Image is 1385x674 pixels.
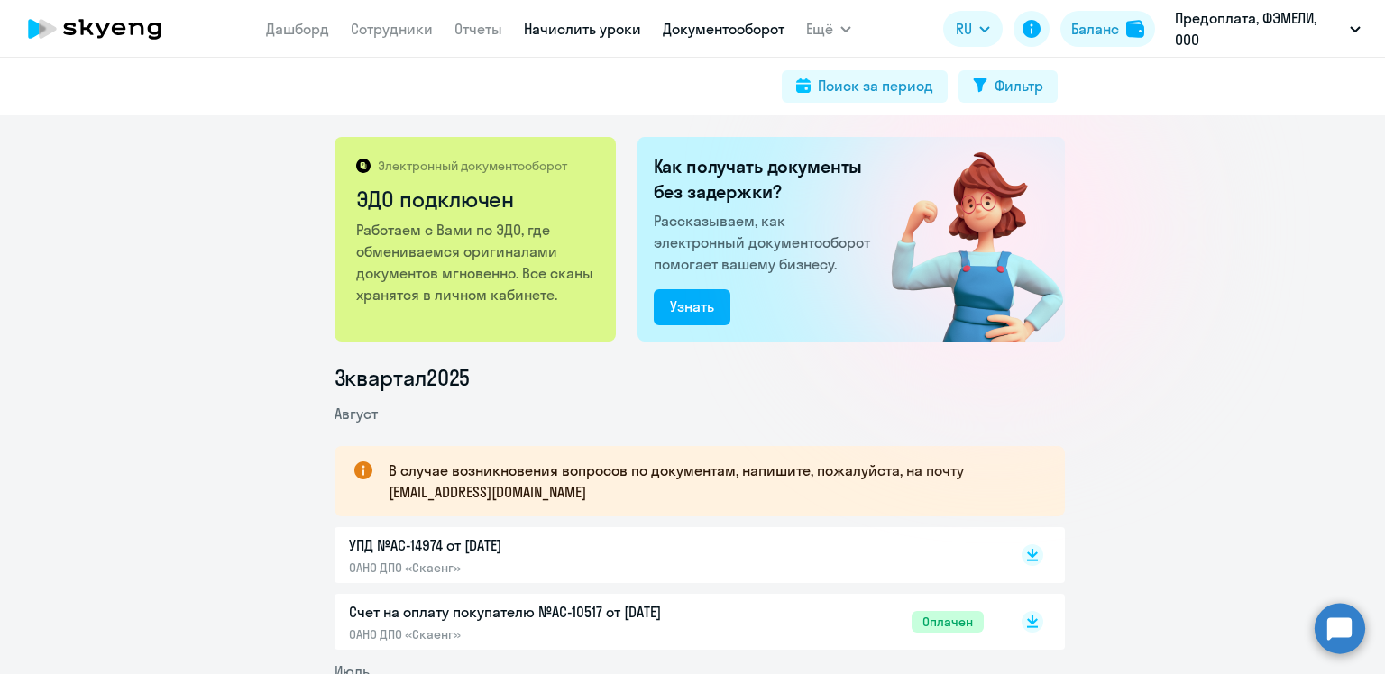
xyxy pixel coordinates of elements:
[335,363,1065,392] li: 3 квартал 2025
[356,185,597,214] h2: ЭДО подключен
[654,210,877,275] p: Рассказываем, как электронный документооборот помогает вашему бизнесу.
[782,70,948,103] button: Поиск за период
[1175,7,1343,50] p: Предоплата, ФЭМЕЛИ, ООО
[1060,11,1155,47] button: Балансbalance
[670,296,714,317] div: Узнать
[349,560,728,576] p: ОАНО ДПО «Скаенг»
[378,158,567,174] p: Электронный документооборот
[654,289,730,325] button: Узнать
[335,405,378,423] span: Август
[1126,20,1144,38] img: balance
[389,460,1032,503] p: В случае возникновения вопросов по документам, напишите, пожалуйста, на почту [EMAIL_ADDRESS][DOM...
[266,20,329,38] a: Дашборд
[806,11,851,47] button: Ещё
[454,20,502,38] a: Отчеты
[349,534,984,576] a: УПД №AC-14974 от [DATE]ОАНО ДПО «Скаенг»
[349,626,728,642] p: ОАНО ДПО «Скаенг»
[349,534,728,556] p: УПД №AC-14974 от [DATE]
[818,75,933,96] div: Поиск за период
[958,70,1058,103] button: Фильтр
[912,611,984,633] span: Оплачен
[1071,18,1119,40] div: Баланс
[349,601,984,642] a: Счет на оплату покупателю №AC-10517 от [DATE]ОАНО ДПО «Скаенг»Оплачен
[806,18,833,40] span: Ещё
[995,75,1043,96] div: Фильтр
[524,20,641,38] a: Начислить уроки
[862,137,1065,342] img: connected
[1166,7,1370,50] button: Предоплата, ФЭМЕЛИ, ООО
[654,154,877,205] h2: Как получать документы без задержки?
[956,18,972,40] span: RU
[351,20,433,38] a: Сотрудники
[943,11,1003,47] button: RU
[356,219,597,305] p: Работаем с Вами по ЭДО, где обмениваемся оригиналами документов мгновенно. Все сканы хранятся в л...
[663,20,784,38] a: Документооборот
[349,601,728,623] p: Счет на оплату покупателю №AC-10517 от [DATE]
